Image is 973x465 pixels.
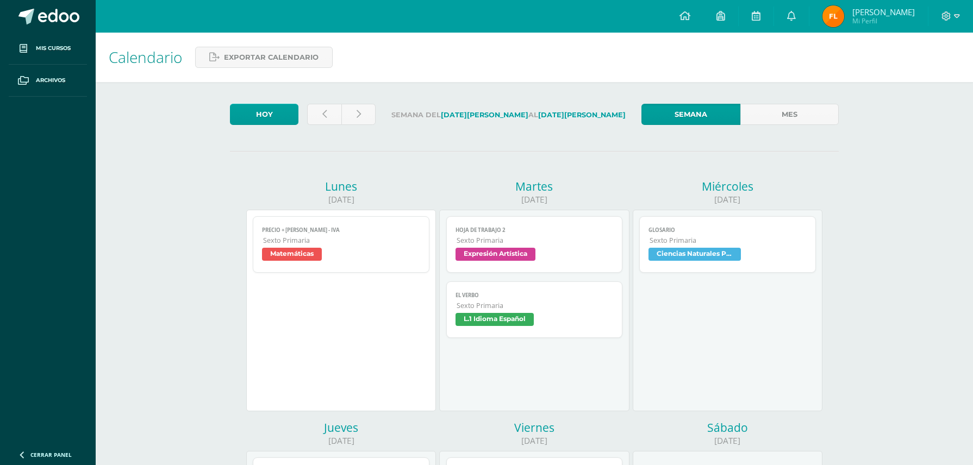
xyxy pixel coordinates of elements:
[648,248,741,261] span: Ciencias Naturales Productividad y Desarrollo
[262,227,420,234] span: Precio + [PERSON_NAME] - IVA
[262,248,322,261] span: Matemáticas
[439,179,629,194] div: Martes
[30,451,72,458] span: Cerrar panel
[439,420,629,435] div: Viernes
[456,248,535,261] span: Expresión Artística
[633,194,822,205] div: [DATE]
[384,104,633,126] label: Semana del al
[457,236,614,245] span: Sexto Primaria
[852,7,915,17] span: [PERSON_NAME]
[9,65,87,97] a: Archivos
[641,104,740,125] a: Semana
[246,194,436,205] div: [DATE]
[263,236,420,245] span: Sexto Primaria
[650,236,807,245] span: Sexto Primaria
[633,435,822,447] div: [DATE]
[246,435,436,447] div: [DATE]
[224,47,319,67] span: Exportar calendario
[822,5,844,27] img: 9e59a86d4e2da5d87135ccd9fb3c19ab.png
[195,47,333,68] a: Exportar calendario
[246,179,436,194] div: Lunes
[439,194,629,205] div: [DATE]
[9,33,87,65] a: Mis cursos
[456,313,534,326] span: L.1 Idioma Español
[439,435,629,447] div: [DATE]
[36,76,65,85] span: Archivos
[246,420,436,435] div: Jueves
[456,292,614,299] span: El Verbo
[852,16,915,26] span: Mi Perfil
[648,227,807,234] span: Glosario
[740,104,839,125] a: Mes
[633,420,822,435] div: Sábado
[253,216,429,273] a: Precio + [PERSON_NAME] - IVASexto PrimariaMatemáticas
[633,179,822,194] div: Miércoles
[446,281,623,338] a: El VerboSexto PrimariaL.1 Idioma Español
[538,111,626,119] strong: [DATE][PERSON_NAME]
[230,104,298,125] a: Hoy
[36,44,71,53] span: Mis cursos
[639,216,816,273] a: GlosarioSexto PrimariaCiencias Naturales Productividad y Desarrollo
[456,227,614,234] span: hoja de trabajo 2
[446,216,623,273] a: hoja de trabajo 2Sexto PrimariaExpresión Artística
[441,111,528,119] strong: [DATE][PERSON_NAME]
[457,301,614,310] span: Sexto Primaria
[109,47,182,67] span: Calendario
